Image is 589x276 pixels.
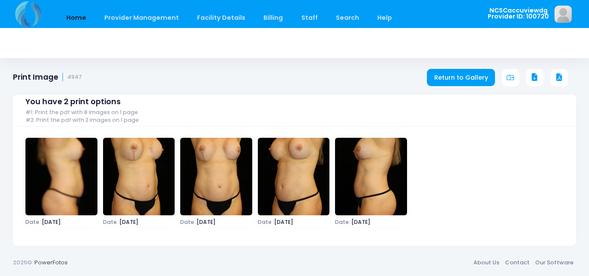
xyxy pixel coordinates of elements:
a: Staff [293,8,326,28]
a: Our Software [532,255,576,270]
img: image [103,138,175,215]
a: Billing [255,8,291,28]
img: image [180,138,252,215]
span: NCSCaccuviewdg Provider ID: 100720 [488,7,549,20]
img: image [25,138,97,215]
span: Date : [25,218,42,226]
span: Date : [335,218,351,226]
small: 4947 [67,74,82,81]
span: Date : [258,218,274,226]
span: [DATE] [335,220,407,225]
a: Facility Details [189,8,254,28]
a: About Us [470,255,502,270]
span: 2025© [13,258,32,267]
span: #2: Print the pdf with 2 images on 1 page [25,117,139,124]
a: Return to Gallery [427,69,495,86]
a: Search [327,8,367,28]
a: Help [369,8,401,28]
h1: Print Image [13,73,82,82]
span: Date : [103,218,119,226]
img: image [258,138,329,215]
img: image [555,6,572,23]
span: [DATE] [180,220,252,225]
span: #1: Print the pdf with 8 images on 1 page [25,109,138,116]
span: [DATE] [258,220,329,225]
a: Contact [502,255,532,270]
a: Provider Management [96,8,187,28]
img: image [335,138,407,215]
span: [DATE] [25,220,97,225]
a: Home [58,8,94,28]
span: Date : [180,218,197,226]
span: [DATE] [103,220,175,225]
a: PowerFotos [34,258,68,267]
span: You have 2 print options [25,97,121,106]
